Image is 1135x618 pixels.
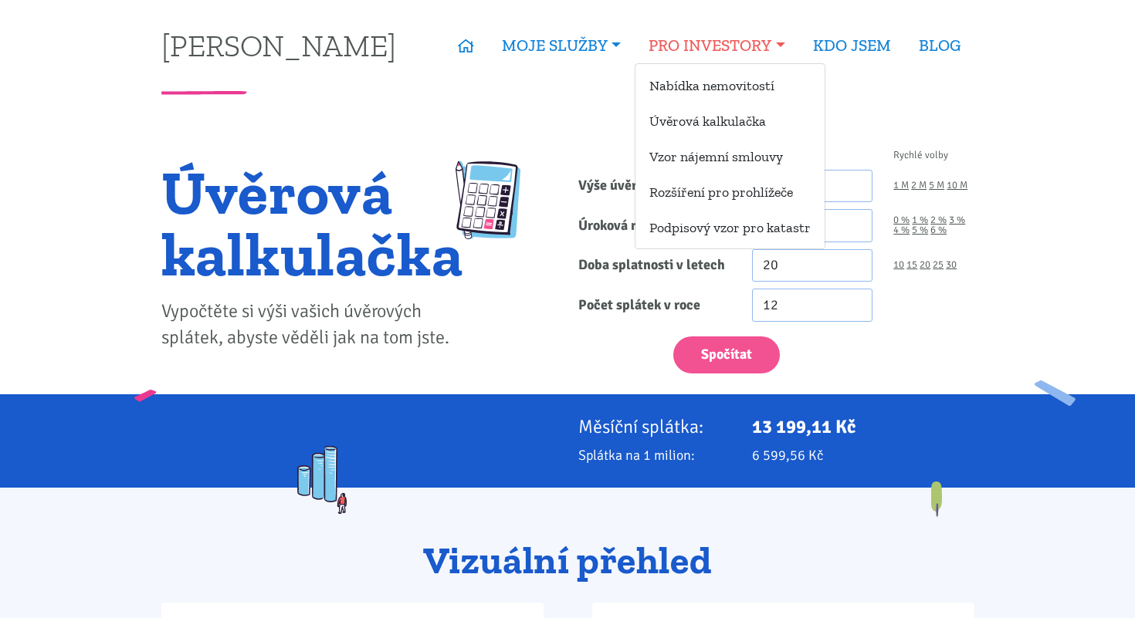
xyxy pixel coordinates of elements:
p: Vypočtěte si výši vašich úvěrových splátek, abyste věděli jak na tom jste. [161,299,463,351]
a: Vzor nájemní smlouvy [635,142,825,171]
a: 15 [906,260,917,270]
a: MOJE SLUŽBY [488,28,635,63]
a: 1 M [893,181,909,191]
a: KDO JSEM [799,28,905,63]
a: Podpisový vzor pro katastr [635,213,825,241]
p: 6 599,56 Kč [752,444,974,466]
a: Rozšíření pro prohlížeče [635,177,825,206]
a: 5 M [929,181,944,191]
a: BLOG [905,28,974,63]
a: Úvěrová kalkulačka [635,106,825,135]
a: 0 % [893,215,910,225]
span: Rychlé volby [893,150,948,160]
a: 10 [893,260,904,270]
a: 2 M [911,181,927,191]
p: 13 199,11 Kč [752,416,974,437]
p: Splátka na 1 milion: [578,444,731,466]
a: PRO INVESTORY [635,28,798,63]
a: 30 [946,260,957,270]
a: 1 % [912,215,928,225]
label: Doba splatnosti v letech [567,249,741,282]
label: Počet splátek v roce [567,289,741,322]
a: 25 [933,260,944,270]
a: 20 [920,260,930,270]
a: Nabídka nemovitostí [635,71,825,100]
a: 4 % [893,225,910,235]
a: 6 % [930,225,947,235]
h2: Vizuální přehled [161,540,974,582]
label: Úroková míra [%] [567,209,741,242]
a: 2 % [930,215,947,225]
button: Spočítat [673,336,780,374]
p: Měsíční splátka: [578,416,731,437]
a: 3 % [949,215,965,225]
a: 10 M [947,181,967,191]
label: Výše úvěru [567,170,741,203]
a: [PERSON_NAME] [161,30,396,60]
a: 5 % [912,225,928,235]
h1: Úvěrová kalkulačka [161,161,463,285]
